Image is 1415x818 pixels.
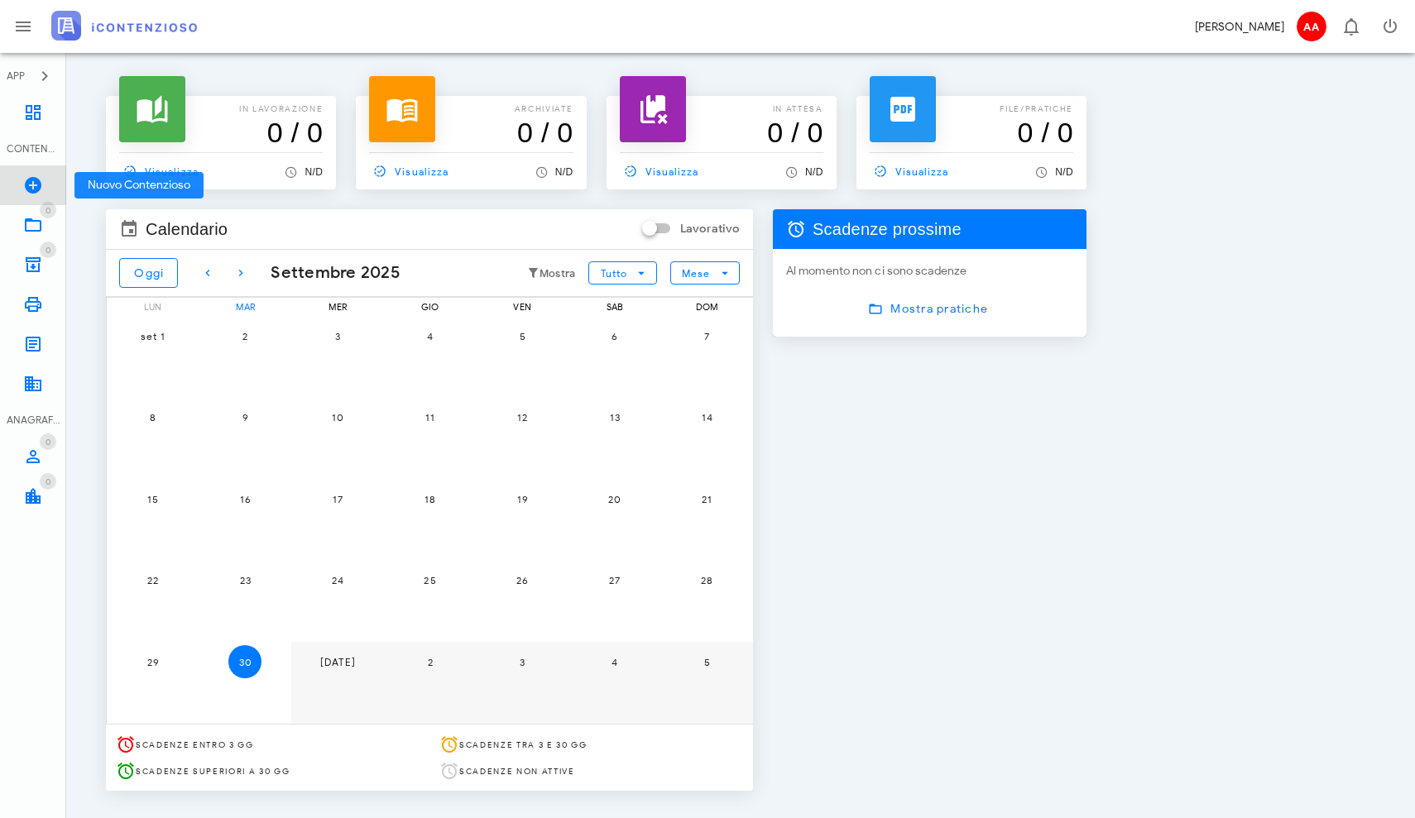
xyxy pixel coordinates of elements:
[137,564,170,597] button: 22
[414,564,447,597] button: 25
[600,267,627,280] span: Tutto
[321,401,354,434] button: 10
[805,166,823,178] span: N/D
[46,476,50,487] span: 0
[568,298,661,316] div: sab
[870,164,949,179] span: Visualizza
[40,473,56,490] span: Distintivo
[690,411,723,423] span: 14
[136,739,254,750] span: Scadenze entro 3 gg
[620,160,706,183] a: Visualizza
[321,564,354,597] button: 24
[414,656,447,668] span: 2
[414,493,447,505] span: 18
[228,330,261,342] span: 2
[670,261,740,285] button: Mese
[291,298,384,316] div: mer
[137,656,170,668] span: 29
[1331,7,1370,46] button: Distintivo
[506,482,539,515] button: 19
[321,319,354,352] button: 3
[690,564,723,597] button: 28
[620,164,699,179] span: Visualizza
[506,401,539,434] button: 12
[137,482,170,515] button: 15
[137,574,170,586] span: 22
[598,645,631,678] button: 4
[870,160,956,183] a: Visualizza
[228,564,261,597] button: 23
[588,261,656,285] button: Tutto
[137,319,170,352] button: set 1
[119,164,199,179] span: Visualizza
[506,574,539,586] span: 26
[598,401,631,434] button: 13
[506,656,539,668] span: 3
[660,298,753,316] div: dom
[228,482,261,515] button: 16
[680,221,740,237] label: Lavorativo
[459,766,575,777] span: Scadenze non attive
[119,103,323,116] p: In lavorazione
[690,330,723,342] span: 7
[414,645,447,678] button: 2
[369,103,573,116] p: archiviate
[369,160,455,183] a: Visualizza
[690,574,723,586] span: 28
[690,482,723,515] button: 21
[414,401,447,434] button: 11
[40,202,56,218] span: Distintivo
[137,493,170,505] span: 15
[228,319,261,352] button: 2
[107,298,199,316] div: lun
[228,574,261,586] span: 23
[598,319,631,352] button: 6
[506,645,539,678] button: 3
[786,262,1073,280] div: Al momento non ci sono scadenze
[137,401,170,434] button: 8
[1195,18,1284,36] div: [PERSON_NAME]
[506,319,539,352] button: 5
[598,411,631,423] span: 13
[598,656,631,668] span: 4
[7,413,60,428] div: ANAGRAFICA
[321,482,354,515] button: 17
[46,205,50,216] span: 0
[146,216,228,242] span: Calendario
[199,298,292,316] div: mar
[228,493,261,505] span: 16
[690,401,723,434] button: 14
[133,266,164,280] span: Oggi
[690,656,723,668] span: 5
[1297,12,1326,41] span: AA
[414,574,447,586] span: 25
[620,116,823,149] h3: 0 / 0
[137,330,170,342] span: set 1
[137,645,170,678] button: 29
[321,493,354,505] span: 17
[459,739,588,750] span: Scadenze tra 3 e 30 gg
[414,411,447,423] span: 11
[369,116,573,149] h3: 0 / 0
[137,411,170,423] span: 8
[598,482,631,515] button: 20
[540,267,576,280] small: Mostra
[506,330,539,342] span: 5
[321,411,354,423] span: 10
[7,141,60,156] div: CONTENZIOSO
[871,301,988,316] span: Mostra pratiche
[119,116,323,149] h3: 0 / 0
[506,493,539,505] span: 19
[305,166,323,178] span: N/D
[414,482,447,515] button: 18
[136,766,290,777] span: Scadenze superiori a 30 gg
[555,166,573,178] span: N/D
[384,298,477,316] div: gio
[690,493,723,505] span: 21
[51,11,197,41] img: logo-text-2x.png
[476,298,568,316] div: ven
[690,319,723,352] button: 7
[119,258,178,288] button: Oggi
[46,437,50,447] span: 0
[369,164,448,179] span: Visualizza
